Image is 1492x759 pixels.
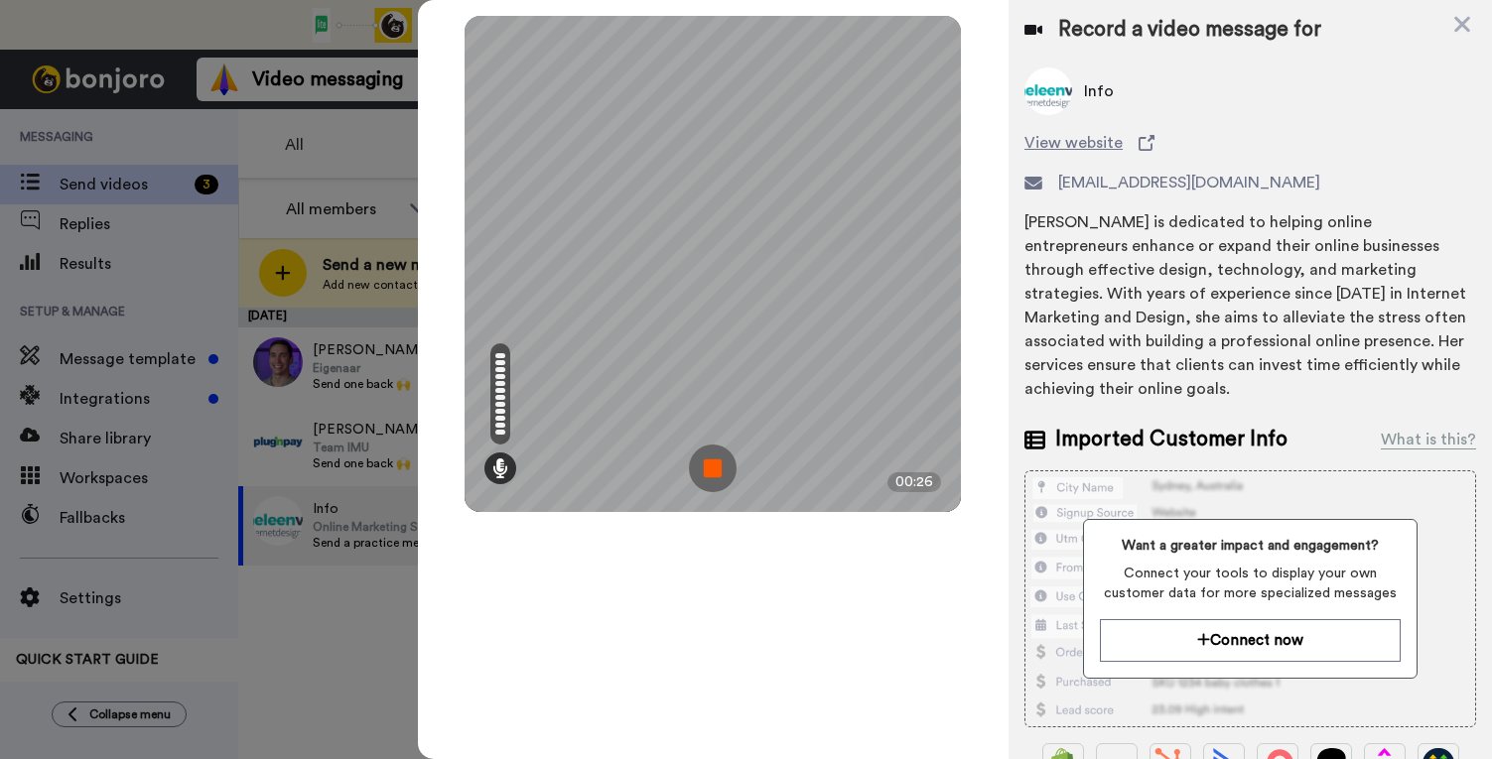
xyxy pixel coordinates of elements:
div: 00:26 [887,472,941,492]
div: [PERSON_NAME] is dedicated to helping online entrepreneurs enhance or expand their online busines... [1024,210,1476,401]
span: Want a greater impact and engagement? [1100,536,1401,556]
span: [EMAIL_ADDRESS][DOMAIN_NAME] [1058,171,1320,194]
span: Hi [PERSON_NAME], thank you so much for signing up! I wanted to say thanks in person with a quick... [111,17,263,221]
img: mute-white.svg [64,63,87,87]
span: Imported Customer Info [1055,425,1288,454]
img: c638375f-eacb-431c-9714-bd8d08f708a7-1584310529.jpg [2,4,56,58]
img: ic_record_stop.svg [689,444,737,492]
div: What is this? [1381,428,1476,451]
button: Connect now [1100,619,1401,662]
span: Connect your tools to display your own customer data for more specialized messages [1100,564,1401,603]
